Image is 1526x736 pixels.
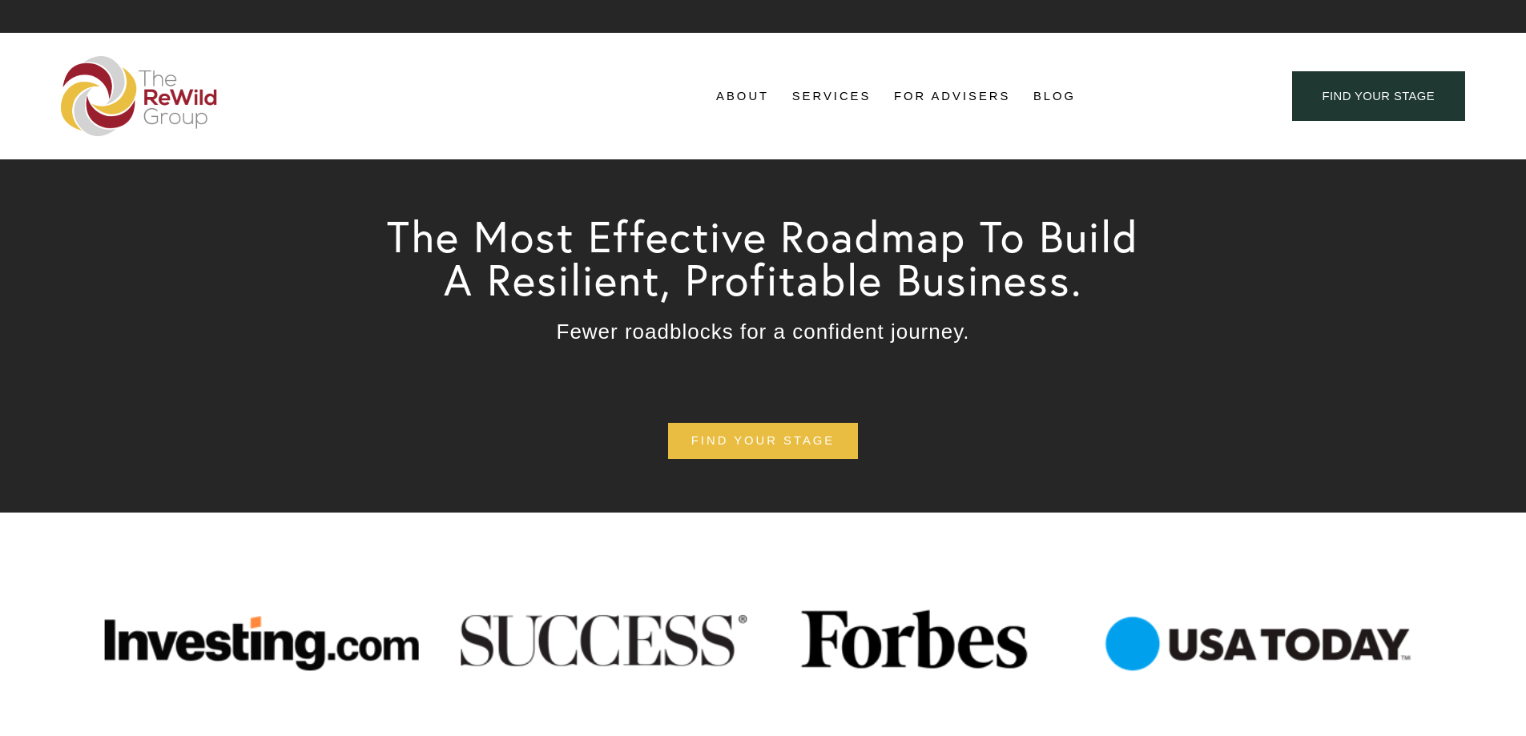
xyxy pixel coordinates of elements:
[387,209,1153,307] span: The Most Effective Roadmap To Build A Resilient, Profitable Business.
[61,56,218,136] img: The ReWild Group
[894,84,1010,108] a: For Advisers
[716,86,769,107] span: About
[716,84,769,108] a: folder dropdown
[1033,84,1076,108] a: Blog
[792,86,872,107] span: Services
[792,84,872,108] a: folder dropdown
[557,320,970,344] span: Fewer roadblocks for a confident journey.
[668,423,858,459] a: find your stage
[1292,71,1465,122] a: find your stage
